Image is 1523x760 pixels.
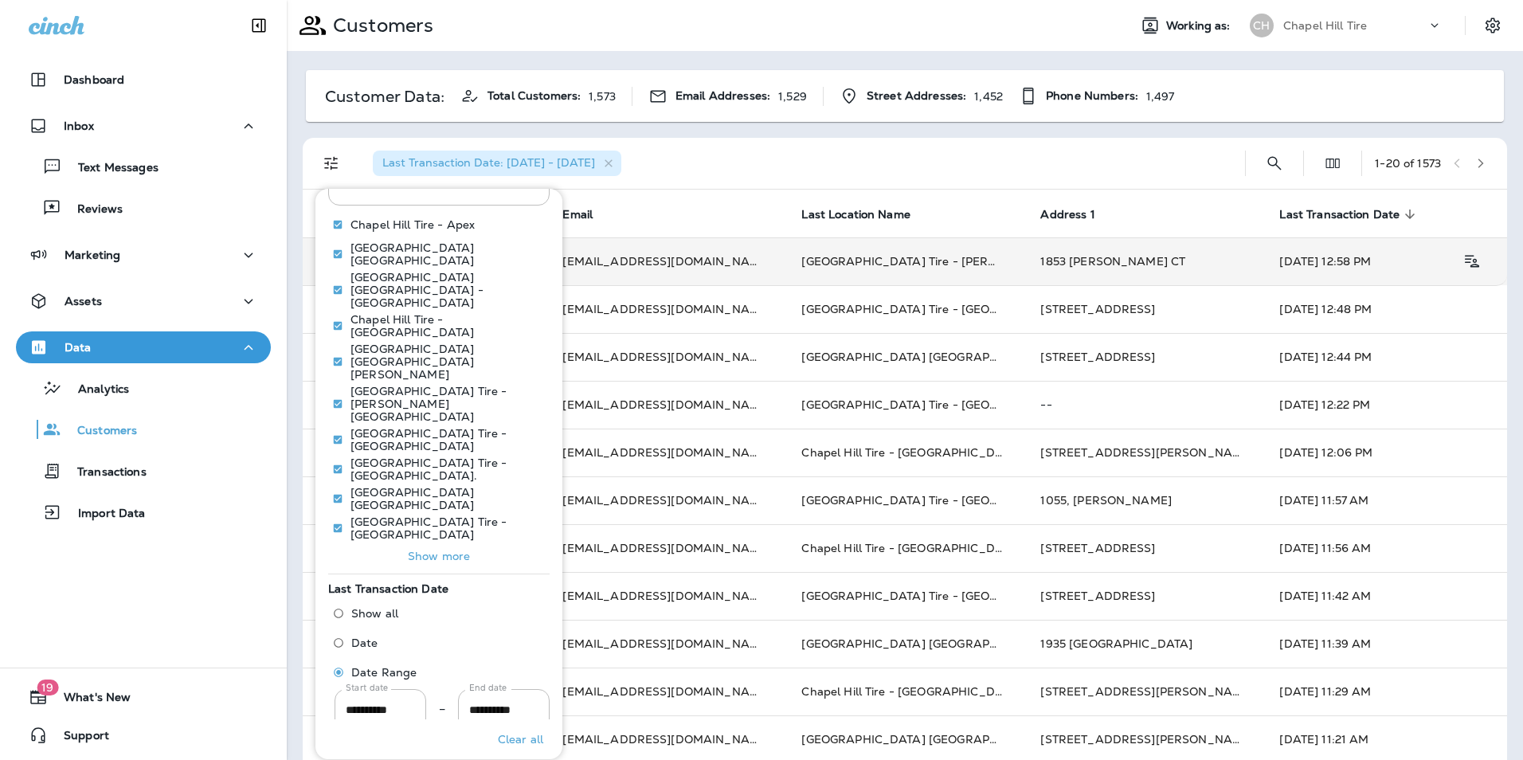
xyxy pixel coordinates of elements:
[1259,147,1290,179] button: Search Customers
[1260,572,1507,620] td: [DATE] 11:42 AM
[439,701,445,717] p: –
[350,271,537,309] p: [GEOGRAPHIC_DATA] [GEOGRAPHIC_DATA] - [GEOGRAPHIC_DATA]
[62,507,146,522] p: Import Data
[543,620,782,668] td: [EMAIL_ADDRESS][DOMAIN_NAME]
[328,545,550,567] button: Show more
[1260,620,1507,668] td: [DATE] 11:39 AM
[1021,476,1260,524] td: 1055, [PERSON_NAME]
[351,607,398,620] span: Show all
[1021,668,1260,715] td: [STREET_ADDRESS][PERSON_NAME]
[487,89,581,103] span: Total Customers:
[328,582,448,596] span: Last Transaction Date
[1040,207,1115,221] span: Address 1
[16,719,271,751] button: Support
[1166,19,1234,33] span: Working as:
[16,371,271,405] button: Analytics
[1260,524,1507,572] td: [DATE] 11:56 AM
[1260,333,1507,381] td: [DATE] 12:44 PM
[1021,524,1260,572] td: [STREET_ADDRESS]
[801,445,1021,460] span: Chapel Hill Tire - [GEOGRAPHIC_DATA]
[350,241,537,267] p: [GEOGRAPHIC_DATA] [GEOGRAPHIC_DATA]
[350,456,537,482] p: [GEOGRAPHIC_DATA] Tire - [GEOGRAPHIC_DATA].
[16,239,271,271] button: Marketing
[801,350,1052,364] span: [GEOGRAPHIC_DATA] [GEOGRAPHIC_DATA]
[1040,398,1241,411] p: --
[1021,429,1260,476] td: [STREET_ADDRESS][PERSON_NAME]
[562,207,613,221] span: Email
[350,515,537,541] p: [GEOGRAPHIC_DATA] Tire - [GEOGRAPHIC_DATA]
[1046,89,1138,103] span: Phone Numbers:
[303,237,543,285] td: [PERSON_NAME]
[469,682,507,694] label: End date
[61,424,137,439] p: Customers
[491,719,550,759] button: Clear all
[303,524,543,572] td: [PERSON_NAME]
[778,90,807,103] p: 1,529
[16,64,271,96] button: Dashboard
[48,729,109,748] span: Support
[1021,572,1260,620] td: [STREET_ADDRESS]
[1021,620,1260,668] td: 1935 [GEOGRAPHIC_DATA]
[48,691,131,710] span: What's New
[325,90,444,103] p: Customer Data:
[16,285,271,317] button: Assets
[801,541,1021,555] span: Chapel Hill Tire - [GEOGRAPHIC_DATA]
[1021,333,1260,381] td: [STREET_ADDRESS]
[1455,245,1488,277] button: Customer Details
[543,333,782,381] td: [EMAIL_ADDRESS][DOMAIN_NAME]
[373,151,621,176] div: Last Transaction Date: [DATE] - [DATE]
[315,147,347,179] button: Filters
[408,550,470,562] p: Show more
[543,429,782,476] td: [EMAIL_ADDRESS][DOMAIN_NAME]
[16,681,271,713] button: 19What's New
[1040,208,1094,221] span: Address 1
[62,382,129,398] p: Analytics
[801,589,1085,603] span: [GEOGRAPHIC_DATA] Tire - [GEOGRAPHIC_DATA]
[65,249,120,261] p: Marketing
[1375,157,1441,170] div: 1 - 20 of 1573
[543,285,782,333] td: [EMAIL_ADDRESS][DOMAIN_NAME]
[64,73,124,86] p: Dashboard
[801,493,1085,507] span: [GEOGRAPHIC_DATA] Tire - [GEOGRAPHIC_DATA]
[801,684,1021,699] span: Chapel Hill Tire - [GEOGRAPHIC_DATA]
[350,385,537,423] p: [GEOGRAPHIC_DATA] Tire - [PERSON_NAME][GEOGRAPHIC_DATA]
[589,90,616,103] p: 1,573
[16,454,271,488] button: Transactions
[303,333,543,381] td: [PERSON_NAME]
[867,89,966,103] span: Street Addresses:
[543,668,782,715] td: [EMAIL_ADDRESS][DOMAIN_NAME]
[1283,19,1367,32] p: Chapel Hill Tire
[801,207,931,221] span: Last Location Name
[1146,90,1175,103] p: 1,497
[350,313,537,339] p: Chapel Hill Tire - [GEOGRAPHIC_DATA]
[1250,14,1274,37] div: CH
[498,733,543,746] p: Clear all
[303,285,543,333] td: [PERSON_NAME]
[61,202,123,217] p: Reviews
[65,341,92,354] p: Data
[1260,668,1507,715] td: [DATE] 11:29 AM
[16,150,271,183] button: Text Messages
[382,155,595,170] span: Last Transaction Date: [DATE] - [DATE]
[16,413,271,446] button: Customers
[801,398,1085,412] span: [GEOGRAPHIC_DATA] Tire - [GEOGRAPHIC_DATA]
[543,381,782,429] td: [EMAIL_ADDRESS][DOMAIN_NAME]
[1260,381,1507,429] td: [DATE] 12:22 PM
[801,254,1184,268] span: [GEOGRAPHIC_DATA] Tire - [PERSON_NAME][GEOGRAPHIC_DATA]
[1021,285,1260,333] td: [STREET_ADDRESS]
[562,208,593,221] span: Email
[350,427,537,452] p: [GEOGRAPHIC_DATA] Tire - [GEOGRAPHIC_DATA]
[1317,147,1349,179] button: Edit Fields
[16,496,271,529] button: Import Data
[327,14,433,37] p: Customers
[303,572,543,620] td: [PERSON_NAME] [PERSON_NAME]
[1279,207,1420,221] span: Last Transaction Date
[1279,208,1400,221] span: Last Transaction Date
[237,10,281,41] button: Collapse Sidebar
[1260,429,1507,476] td: [DATE] 12:06 PM
[16,191,271,225] button: Reviews
[1260,476,1507,524] td: [DATE] 11:57 AM
[1478,11,1507,40] button: Settings
[65,295,102,308] p: Assets
[543,572,782,620] td: [EMAIL_ADDRESS][DOMAIN_NAME]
